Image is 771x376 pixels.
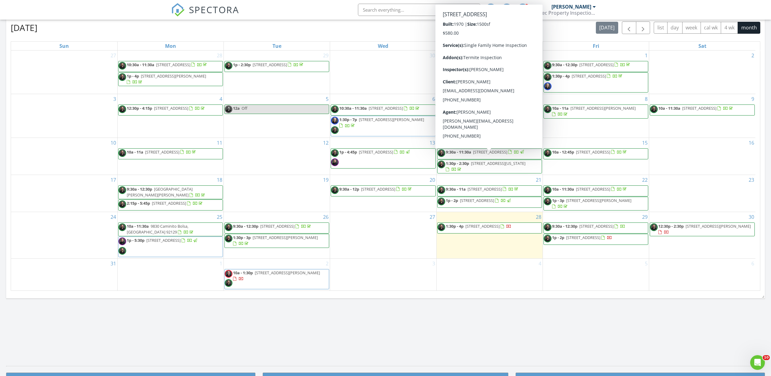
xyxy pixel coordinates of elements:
a: Go to September 2, 2025 [325,259,330,268]
span: [STREET_ADDRESS] [465,223,500,229]
a: 1p - 2p [STREET_ADDRESS] [446,198,512,203]
img: 65riqhnb_2.jpg [118,73,126,81]
span: 1p - 4:45p [339,149,357,155]
span: [STREET_ADDRESS][PERSON_NAME] [359,117,424,122]
img: 65riqhnb_2.jpg [331,105,339,113]
a: 10a - 1:30p [STREET_ADDRESS][PERSON_NAME] [224,269,329,289]
span: [STREET_ADDRESS] [359,149,393,155]
a: 9:30a - 12:30p [STREET_ADDRESS] [224,222,329,234]
h2: [DATE] [11,21,37,34]
a: 1:30p - 7p [STREET_ADDRESS][PERSON_NAME] [331,116,435,136]
span: [STREET_ADDRESS][PERSON_NAME] [570,105,636,111]
img: The Best Home Inspection Software - Spectora [171,3,185,17]
span: Off [242,105,247,111]
span: [STREET_ADDRESS] [473,73,507,79]
a: Sunday [58,42,70,50]
span: [STREET_ADDRESS] [460,117,494,122]
span: [STREET_ADDRESS][PERSON_NAME] [253,235,318,240]
a: Go to August 11, 2025 [216,138,224,148]
span: 1p - 4p [127,73,139,79]
a: 12:30p - 3:45p [STREET_ADDRESS] [437,72,542,93]
span: [STREET_ADDRESS] [464,105,498,111]
img: 65riqhnb_2.jpg [225,235,232,242]
a: 1p - 2p [STREET_ADDRESS] [552,235,612,240]
a: Go to August 12, 2025 [322,138,330,148]
img: 65riqhnb_2.jpg [650,223,658,231]
td: Go to August 17, 2025 [11,175,117,212]
a: 12:30p - 3:45p [STREET_ADDRESS] [446,73,525,79]
a: Go to August 28, 2025 [535,212,543,222]
span: 1p - 2p [446,198,458,203]
td: Go to August 19, 2025 [224,175,330,212]
a: Go to September 5, 2025 [644,259,649,268]
span: 9830 Caminito Bolsa, [GEOGRAPHIC_DATA] 92129 [127,223,188,235]
a: Go to August 31, 2025 [109,259,117,268]
a: 2:15p - 5:45p [STREET_ADDRESS] [118,199,223,211]
button: week [682,22,701,34]
a: 10a - 11a [STREET_ADDRESS] [446,62,516,67]
a: 1p - 2:30p [STREET_ADDRESS] [224,61,329,72]
img: 65riqhnb_2.jpg [544,62,551,70]
span: 10a - 12p [446,105,462,111]
td: Go to August 30, 2025 [649,212,755,259]
img: 65riqhnb_2.jpg [438,149,445,157]
td: Go to September 2, 2025 [224,258,330,290]
td: Go to July 27, 2025 [11,51,117,94]
span: [STREET_ADDRESS][PERSON_NAME] [255,270,320,275]
td: Go to August 22, 2025 [543,175,649,212]
a: 10:30a - 11:30a [STREET_ADDRESS] [127,62,208,67]
span: [STREET_ADDRESS][PERSON_NAME] [566,198,631,203]
a: 10:30a - 11:30a [STREET_ADDRESS] [331,104,435,116]
span: 10a - 11a [446,62,462,67]
td: Go to August 27, 2025 [330,212,436,259]
td: Go to August 2, 2025 [649,51,755,94]
a: 1p - 3p [STREET_ADDRESS][PERSON_NAME] [543,197,648,211]
a: 10a - 11a [STREET_ADDRESS] [437,61,542,72]
img: 65riqhnb_2.jpg [438,105,445,113]
a: 9:30a - 11a [STREET_ADDRESS] [437,185,542,196]
img: 65riqhnb_2.jpg [544,235,551,242]
a: 1:30p - 3p [STREET_ADDRESS][PERSON_NAME] [233,235,318,246]
a: 1p - 4:45p [STREET_ADDRESS] [331,148,435,169]
span: 12:30p - 3:45p [446,73,471,79]
img: 65riqhnb_2.jpg [544,198,551,205]
a: Go to August 13, 2025 [428,138,436,148]
a: 10a - 11:30a [STREET_ADDRESS] [650,104,755,116]
td: Go to September 5, 2025 [543,258,649,290]
td: Go to August 8, 2025 [543,94,649,138]
span: 12a [233,105,240,111]
a: Go to August 19, 2025 [322,175,330,185]
a: Thursday [483,42,495,50]
span: 10:30a - 11:30a [127,62,154,67]
td: Go to August 23, 2025 [649,175,755,212]
a: Go to August 25, 2025 [216,212,224,222]
td: Go to August 31, 2025 [11,258,117,290]
a: 9:30a - 12p [STREET_ADDRESS] [339,186,413,192]
a: 10a - 12p [STREET_ADDRESS] [446,105,516,111]
span: 2p - 3p [446,117,458,122]
div: Aztec Property Inspections [535,10,596,16]
a: 1:30p - 2:30p [STREET_ADDRESS][US_STATE] [446,161,525,172]
a: Go to September 6, 2025 [750,259,755,268]
a: Go to August 10, 2025 [109,138,117,148]
img: 65riqhnb_2.jpg [650,105,658,113]
a: Go to September 1, 2025 [218,259,224,268]
a: 1p - 5:30p [STREET_ADDRESS] [118,237,223,257]
td: Go to August 14, 2025 [436,138,543,175]
button: cal wk [701,22,721,34]
input: Search everything... [358,4,480,16]
span: 1:30p - 4p [446,223,464,229]
a: Go to August 16, 2025 [747,138,755,148]
span: 9:30a - 12:30p [233,223,258,229]
button: month [738,22,760,34]
a: 9:30a - 12:30p [STREET_ADDRESS] [552,62,631,67]
a: 9:30a - 12:30p [STREET_ADDRESS] [543,61,648,72]
img: 65riqhnb_2.jpg [118,223,126,231]
span: 10 [763,355,770,360]
a: 10a - 11a [STREET_ADDRESS][PERSON_NAME] [552,105,636,117]
td: Go to August 11, 2025 [117,138,224,175]
span: 9:30a - 12:30p [127,186,152,192]
img: aztec_031cropweb.jpg [225,270,232,278]
img: 65riqhnb_2.jpg [438,62,445,70]
img: 65riqhnb_2.jpg [544,186,551,194]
